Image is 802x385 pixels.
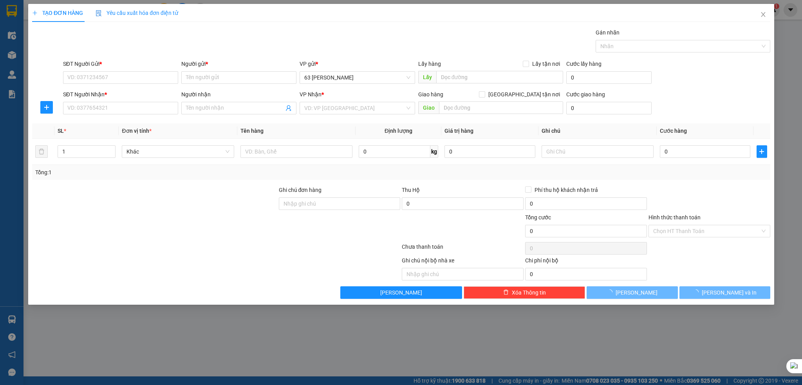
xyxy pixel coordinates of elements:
label: Ghi chú đơn hàng [278,187,322,193]
div: VP gửi [300,60,415,68]
span: Khác [126,146,229,157]
span: Lấy tận nơi [529,60,563,68]
button: [PERSON_NAME] [587,286,677,299]
button: deleteXóa Thông tin [463,286,585,299]
span: 63 Phan Đình Phùng [304,72,410,83]
span: close [760,11,766,18]
div: Tổng: 1 [35,168,310,177]
input: Ghi Chú [541,145,653,158]
span: Lấy [418,71,436,83]
span: Giá trị hàng [444,128,473,134]
th: Ghi chú [538,123,656,139]
span: plus [41,104,52,110]
span: plus [32,10,38,16]
span: Tên hàng [240,128,263,134]
img: icon [96,10,102,16]
span: kg [430,145,438,158]
span: Định lượng [385,128,412,134]
div: Người nhận [181,90,296,99]
button: [PERSON_NAME] [340,286,462,299]
button: Close [752,4,774,26]
input: Cước lấy hàng [566,71,652,84]
button: delete [35,145,48,158]
span: Yêu cầu xuất hóa đơn điện tử [96,10,178,16]
span: Phí thu hộ khách nhận trả [531,186,601,194]
div: SĐT Người Nhận [63,90,178,99]
button: plus [757,145,767,158]
span: Đơn vị tính [122,128,151,134]
input: Cước giao hàng [566,102,652,114]
input: Nhập ghi chú [402,268,524,280]
span: loading [693,289,701,295]
span: loading [607,289,616,295]
div: Người gửi [181,60,296,68]
span: SL [57,128,63,134]
button: [PERSON_NAME] và In [679,286,770,299]
span: Lấy hàng [418,61,441,67]
span: plus [757,148,767,155]
input: VD: Bàn, Ghế [240,145,352,158]
span: [PERSON_NAME] và In [701,288,756,297]
label: Cước giao hàng [566,91,605,98]
span: delete [503,289,508,296]
div: SĐT Người Gửi [63,60,178,68]
label: Hình thức thanh toán [648,214,701,221]
input: Ghi chú đơn hàng [278,197,400,210]
span: Cước hàng [659,128,686,134]
div: Chưa thanh toán [401,242,524,256]
span: Giao [418,101,439,114]
label: Gán nhãn [596,29,620,36]
input: Dọc đường [436,71,563,83]
input: Dọc đường [439,101,563,114]
label: Cước lấy hàng [566,61,601,67]
button: plus [40,101,53,114]
span: [PERSON_NAME] [380,288,422,297]
span: [GEOGRAPHIC_DATA] tận nơi [485,90,563,99]
div: Ghi chú nội bộ nhà xe [402,256,524,268]
span: Tổng cước [525,214,551,221]
span: Xóa Thông tin [511,288,546,297]
span: [PERSON_NAME] [616,288,657,297]
span: TẠO ĐƠN HÀNG [32,10,83,16]
span: VP Nhận [300,91,322,98]
input: 0 [444,145,535,158]
span: Giao hàng [418,91,443,98]
span: Thu Hộ [402,187,420,193]
div: Chi phí nội bộ [525,256,647,268]
span: user-add [285,105,292,111]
